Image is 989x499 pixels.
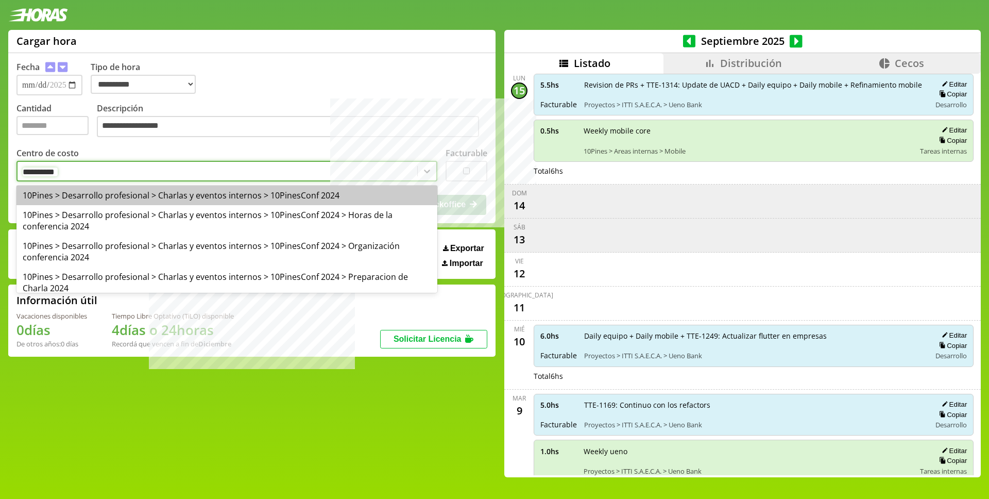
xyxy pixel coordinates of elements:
span: 1.0 hs [540,446,576,456]
button: Editar [939,446,967,455]
div: 12 [511,265,527,282]
label: Tipo de hora [91,61,204,95]
span: Desarrollo [935,420,967,429]
span: Importar [450,259,483,268]
h1: Cargar hora [16,34,77,48]
span: Facturable [540,99,577,109]
button: Editar [939,126,967,135]
div: 10Pines > Desarrollo profesional > Charlas y eventos internos > 10PinesConf 2024 > Horas de la co... [16,205,437,236]
span: Proyectos > ITTI S.A.E.C.A. > Ueno Bank [584,467,913,476]
button: Solicitar Licencia [380,330,487,348]
b: Diciembre [198,339,231,348]
div: Total 6 hs [534,371,974,381]
span: TTE-1169: Continuo con los refactors [584,400,924,410]
div: dom [512,189,527,197]
button: Editar [939,80,967,89]
div: 10Pines > Desarrollo profesional > Charlas y eventos internos > 10PinesConf 2024 > Preparacion de... [16,267,437,298]
div: Vacaciones disponibles [16,311,87,321]
span: Facturable [540,420,577,429]
label: Cantidad [16,103,97,140]
label: Facturable [446,147,487,159]
div: 11 [511,300,527,316]
div: Recordá que vencen a fin de [112,339,234,348]
button: Copiar [936,410,967,419]
div: 10 [511,334,527,350]
span: 6.0 hs [540,331,577,341]
span: Solicitar Licencia [394,335,462,343]
textarea: Descripción [97,116,479,138]
span: 0.5 hs [540,126,576,136]
span: Exportar [450,244,484,253]
span: Distribución [720,56,782,70]
div: mar [513,394,526,403]
span: Desarrollo [935,351,967,360]
label: Fecha [16,61,40,73]
button: Copiar [936,136,967,145]
div: 10Pines > Desarrollo profesional > Charlas y eventos internos > 10PinesConf 2024 > Organización c... [16,236,437,267]
button: Copiar [936,456,967,465]
label: Descripción [97,103,487,140]
div: 10Pines > Desarrollo profesional > Charlas y eventos internos > 10PinesConf 2024 [16,186,437,205]
button: Exportar [440,243,487,254]
div: mié [514,325,525,334]
span: Proyectos > ITTI S.A.E.C.A. > Ueno Bank [584,100,924,109]
span: Listado [574,56,610,70]
span: Septiembre 2025 [695,34,790,48]
div: lun [513,74,525,82]
div: scrollable content [504,74,981,476]
input: Cantidad [16,116,89,135]
label: Centro de costo [16,147,79,159]
div: 13 [511,231,527,248]
div: sáb [514,223,525,231]
div: 15 [511,82,527,99]
h1: 0 días [16,321,87,339]
button: Copiar [936,341,967,350]
span: 5.0 hs [540,400,577,410]
span: 5.5 hs [540,80,577,90]
span: Tareas internas [920,146,967,156]
span: Cecos [895,56,924,70]
span: Proyectos > ITTI S.A.E.C.A. > Ueno Bank [584,351,924,360]
button: Editar [939,331,967,340]
span: 10Pines > Areas internas > Mobile [584,146,913,156]
img: logotipo [8,8,68,22]
span: Tareas internas [920,467,967,476]
span: Desarrollo [935,100,967,109]
button: Editar [939,400,967,409]
span: Weekly ueno [584,446,913,456]
span: Proyectos > ITTI S.A.E.C.A. > Ueno Bank [584,420,924,429]
div: 14 [511,197,527,214]
div: vie [515,257,524,265]
span: Daily equipo + Daily mobile + TTE-1249: Actualizar flutter en empresas [584,331,924,341]
div: De otros años: 0 días [16,339,87,348]
span: Revision de PRs + TTE-1314: Update de UACD + Daily equipo + Daily mobile + Refinamiento mobile [584,80,924,90]
div: 9 [511,403,527,419]
div: Total 6 hs [534,166,974,176]
div: [DEMOGRAPHIC_DATA] [485,291,553,300]
div: Tiempo Libre Optativo (TiLO) disponible [112,311,234,321]
select: Tipo de hora [91,75,196,94]
h1: 4 días o 24 horas [112,321,234,339]
button: Copiar [936,90,967,98]
span: Facturable [540,351,577,360]
h2: Información útil [16,293,97,307]
span: Weekly mobile core [584,126,913,136]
